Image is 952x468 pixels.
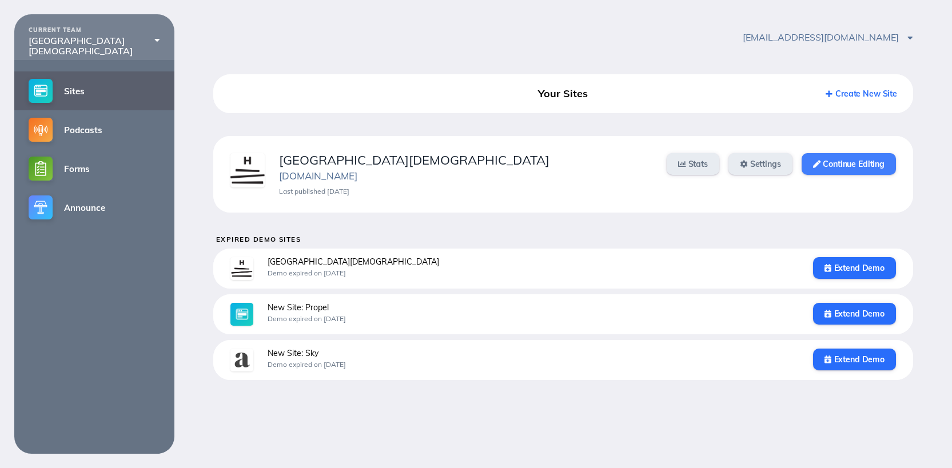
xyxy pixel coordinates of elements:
[279,187,652,195] div: Last published [DATE]
[268,349,799,358] div: New Site: Sky
[268,269,799,277] div: Demo expired on [DATE]
[279,170,357,182] a: [DOMAIN_NAME]
[230,303,253,326] img: sites-large@2x.jpg
[29,27,160,34] div: CURRENT TEAM
[728,153,792,175] a: Settings
[14,110,174,149] a: Podcasts
[813,257,896,279] a: Extend Demo
[29,118,53,142] img: podcasts-small@2x.png
[813,349,896,370] a: Extend Demo
[268,257,799,266] div: [GEOGRAPHIC_DATA][DEMOGRAPHIC_DATA]
[14,149,174,188] a: Forms
[452,83,674,104] div: Your Sites
[29,35,160,57] div: [GEOGRAPHIC_DATA][DEMOGRAPHIC_DATA]
[813,303,896,325] a: Extend Demo
[14,71,174,110] a: Sites
[279,153,652,167] div: [GEOGRAPHIC_DATA][DEMOGRAPHIC_DATA]
[14,188,174,227] a: Announce
[216,235,913,243] h5: Expired Demo Sites
[29,157,53,181] img: forms-small@2x.png
[802,153,896,175] a: Continue Editing
[29,79,53,103] img: sites-small@2x.png
[268,303,799,312] div: New Site: Propel
[29,195,53,219] img: announce-small@2x.png
[743,31,913,43] span: [EMAIL_ADDRESS][DOMAIN_NAME]
[268,361,799,369] div: Demo expired on [DATE]
[230,257,253,280] img: yi6qrzusiobb5tho.png
[230,153,265,187] img: psqtb4ykltgfx2pd.png
[230,349,253,371] img: 0n5e3kwwxbuc3jxm.jpg
[826,89,897,99] a: Create New Site
[268,315,799,323] div: Demo expired on [DATE]
[667,153,719,175] a: Stats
